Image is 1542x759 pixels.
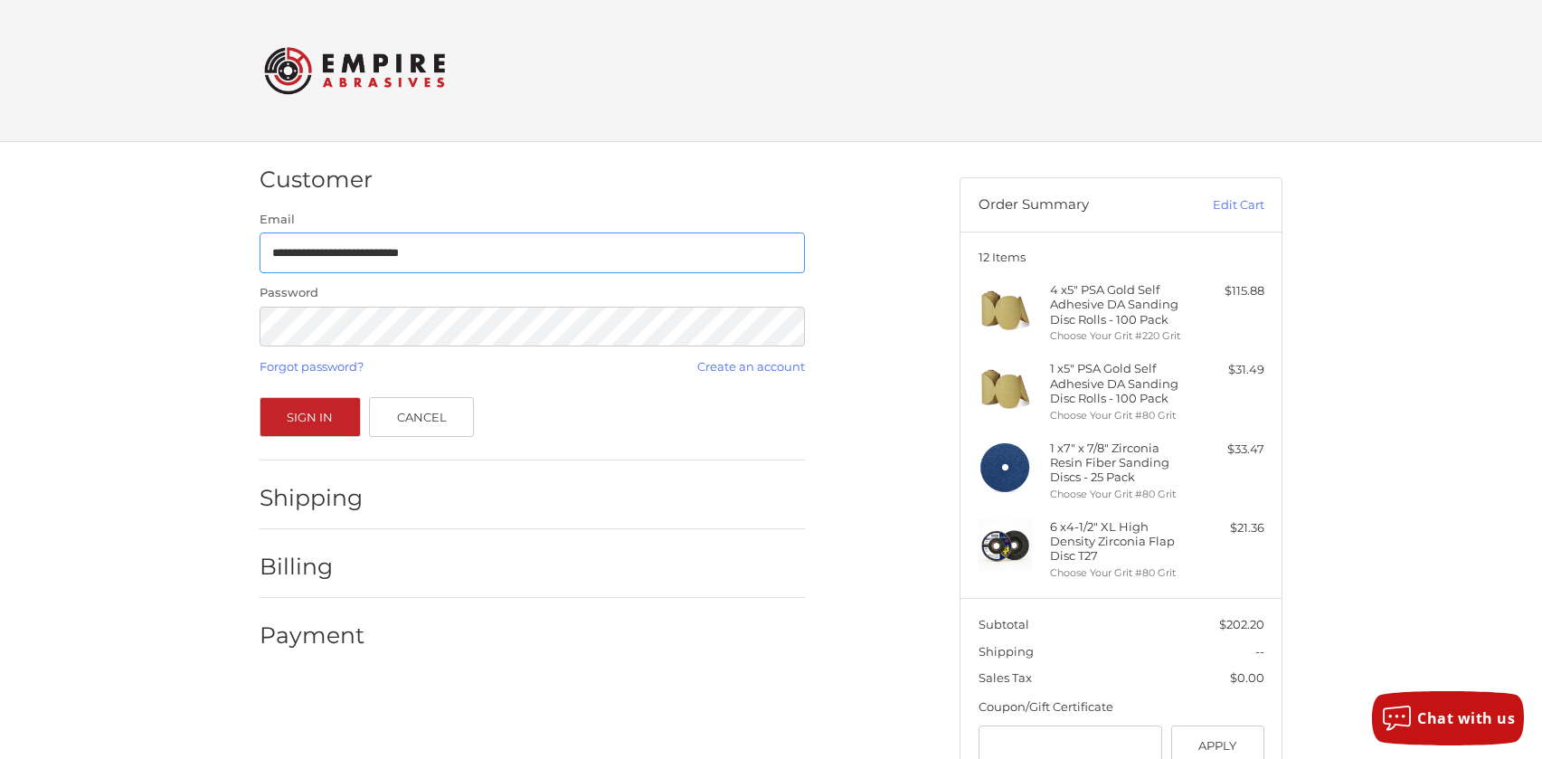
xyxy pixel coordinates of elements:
[260,621,365,650] h2: Payment
[1230,670,1264,685] span: $0.00
[979,617,1029,631] span: Subtotal
[1050,565,1188,581] li: Choose Your Grit #80 Grit
[260,284,805,302] label: Password
[1050,408,1188,423] li: Choose Your Grit #80 Grit
[1050,282,1188,327] h4: 4 x 5" PSA Gold Self Adhesive DA Sanding Disc Rolls - 100 Pack
[1193,441,1264,459] div: $33.47
[979,250,1264,264] h3: 12 Items
[1050,361,1188,405] h4: 1 x 5" PSA Gold Self Adhesive DA Sanding Disc Rolls - 100 Pack
[1417,708,1515,728] span: Chat with us
[1219,617,1264,631] span: $202.20
[260,397,361,437] button: Sign In
[1255,644,1264,659] span: --
[979,698,1264,716] div: Coupon/Gift Certificate
[1050,328,1188,344] li: Choose Your Grit #220 Grit
[1173,196,1264,214] a: Edit Cart
[979,196,1173,214] h3: Order Summary
[260,211,805,229] label: Email
[260,484,365,512] h2: Shipping
[1193,282,1264,300] div: $115.88
[260,359,364,374] a: Forgot password?
[1193,361,1264,379] div: $31.49
[979,670,1032,685] span: Sales Tax
[260,553,365,581] h2: Billing
[369,397,474,437] a: Cancel
[264,35,445,106] img: Empire Abrasives
[1193,519,1264,537] div: $21.36
[1050,487,1188,502] li: Choose Your Grit #80 Grit
[1372,691,1524,745] button: Chat with us
[1050,441,1188,485] h4: 1 x 7" x 7/8" Zirconia Resin Fiber Sanding Discs - 25 Pack
[697,359,805,374] a: Create an account
[260,166,373,194] h2: Customer
[1050,519,1188,564] h4: 6 x 4-1/2" XL High Density Zirconia Flap Disc T27
[979,644,1034,659] span: Shipping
